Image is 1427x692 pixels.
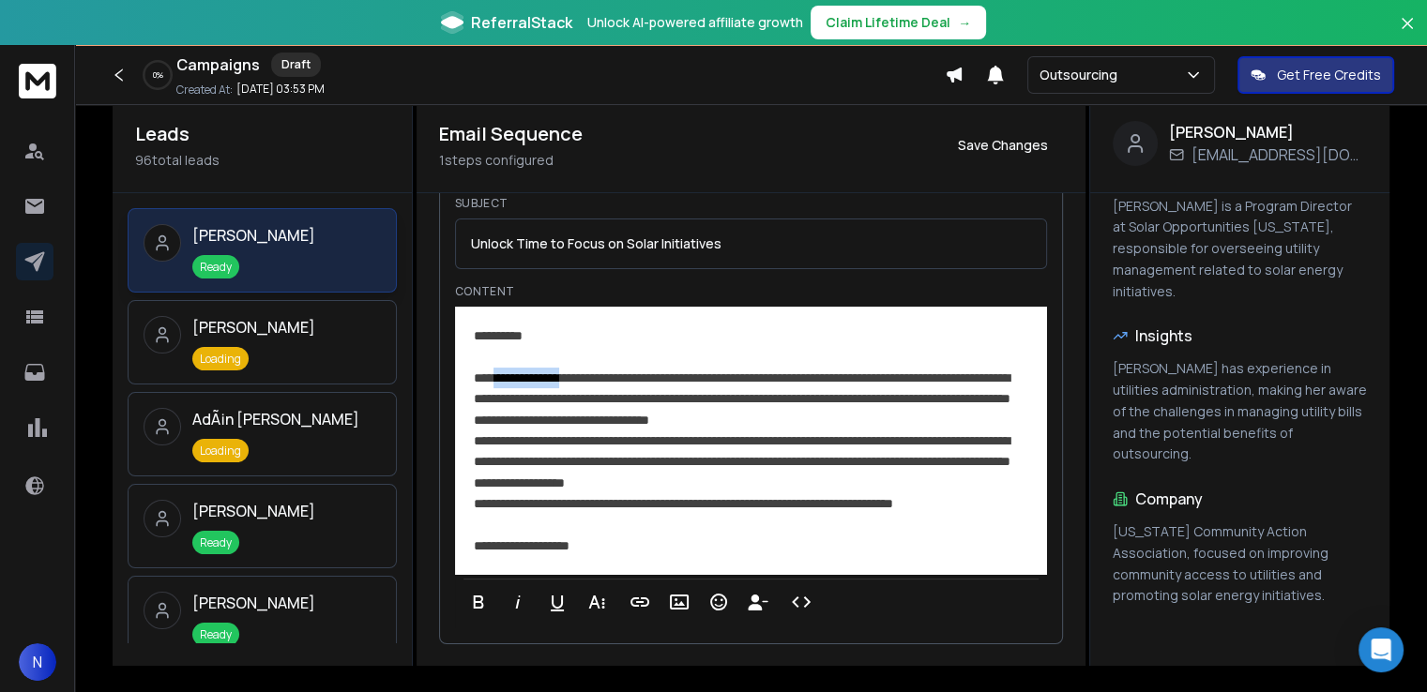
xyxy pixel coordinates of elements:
h2: Leads [135,121,389,147]
p: Created At: [176,83,233,98]
p: [US_STATE] Community Action Association, focused on improving community access to utilities and p... [1113,521,1367,607]
button: Emoticons [701,583,736,621]
button: N [19,643,56,681]
span: Ready [192,255,239,278]
button: Code View [783,583,819,621]
p: Unlock Time to Focus on Solar Initiatives [471,234,1031,253]
span: → [958,13,971,32]
button: Insert Image (Ctrl+P) [661,583,697,621]
span: Program Director, Solar Opportunities [US_STATE] [1113,154,1359,193]
h3: [PERSON_NAME] [192,500,315,522]
p: [DATE] 03:53 PM [236,82,325,97]
span: Ready [192,623,239,646]
h4: Company [1135,488,1203,510]
button: Insert Unsubscribe Link [740,583,776,621]
h3: AdÃ¡n [PERSON_NAME] [192,408,359,430]
h3: [PERSON_NAME] [1169,121,1367,143]
h2: Email Sequence [439,121,583,147]
button: Close banner [1395,11,1419,56]
p: [PERSON_NAME] is a Program Director at Solar Opportunities [US_STATE], responsible for overseeing... [1113,153,1367,302]
span: ReferralStack [471,11,572,34]
button: Get Free Credits [1237,56,1394,94]
h3: [PERSON_NAME] [192,592,315,614]
span: Ready [192,531,239,554]
p: [PERSON_NAME] has experience in utilities administration, making her aware of the challenges in m... [1113,358,1367,465]
p: 0 % [153,69,163,81]
button: Italic (Ctrl+I) [500,583,536,621]
p: Unlock AI-powered affiliate growth [587,13,803,32]
button: Save Changes [943,127,1063,164]
span: [EMAIL_ADDRESS][DOMAIN_NAME] [1192,143,1367,166]
label: Subject [455,196,1047,211]
p: 1 steps configured [439,151,583,170]
h3: [PERSON_NAME] [192,316,315,338]
h1: Campaigns [176,53,260,76]
p: Get Free Credits [1277,66,1381,84]
button: More Text [579,583,615,621]
h4: Insights [1135,324,1192,347]
button: Underline (Ctrl+U) [539,583,575,621]
p: Outsourcing [1040,66,1125,84]
label: Content [455,284,1047,299]
div: Draft [271,53,321,77]
button: Insert Link (Ctrl+K) [622,583,658,621]
button: Claim Lifetime Deal→ [811,6,986,39]
span: Loading [192,347,249,370]
div: Open Intercom Messenger [1359,627,1404,672]
div: 96 total leads [135,151,389,170]
button: Bold (Ctrl+B) [461,583,496,621]
h3: [PERSON_NAME] [192,224,315,247]
span: Loading [192,439,249,462]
